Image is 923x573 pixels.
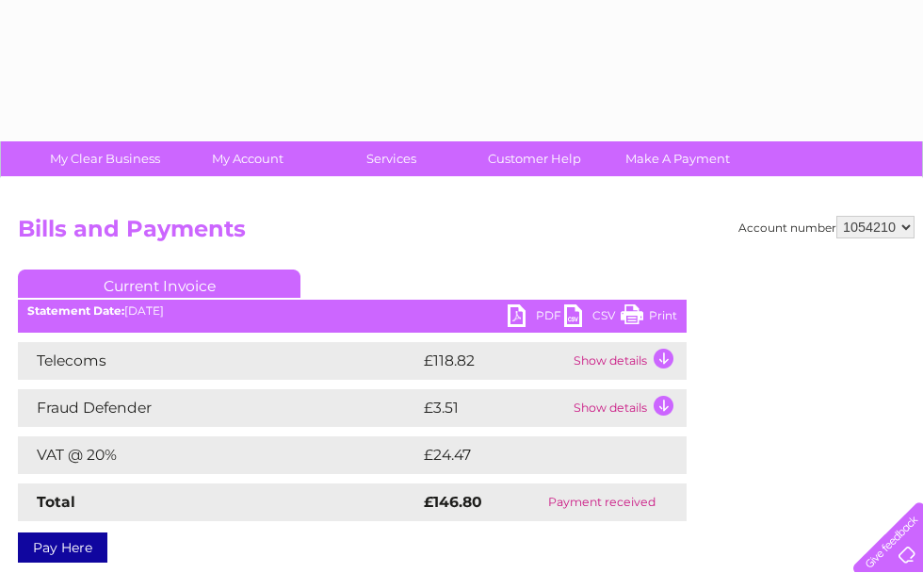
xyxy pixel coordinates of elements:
td: VAT @ 20% [18,436,419,474]
a: Customer Help [457,141,612,176]
a: My Account [170,141,326,176]
a: PDF [508,304,564,332]
td: Fraud Defender [18,389,419,427]
a: Services [314,141,469,176]
td: Show details [569,389,687,427]
td: Payment received [517,483,687,521]
div: Account number [738,216,915,238]
div: [DATE] [18,304,687,318]
b: Statement Date: [27,303,124,318]
a: My Clear Business [27,141,183,176]
strong: £146.80 [424,493,482,511]
a: Pay Here [18,532,107,563]
a: Make A Payment [600,141,755,176]
td: Show details [569,342,687,380]
h2: Bills and Payments [18,216,915,252]
td: £118.82 [419,342,569,380]
a: Current Invoice [18,270,300,298]
strong: Total [37,493,75,511]
td: £24.47 [419,436,648,474]
a: Print [621,304,677,332]
td: £3.51 [419,389,569,427]
td: Telecoms [18,342,419,380]
a: CSV [564,304,621,332]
